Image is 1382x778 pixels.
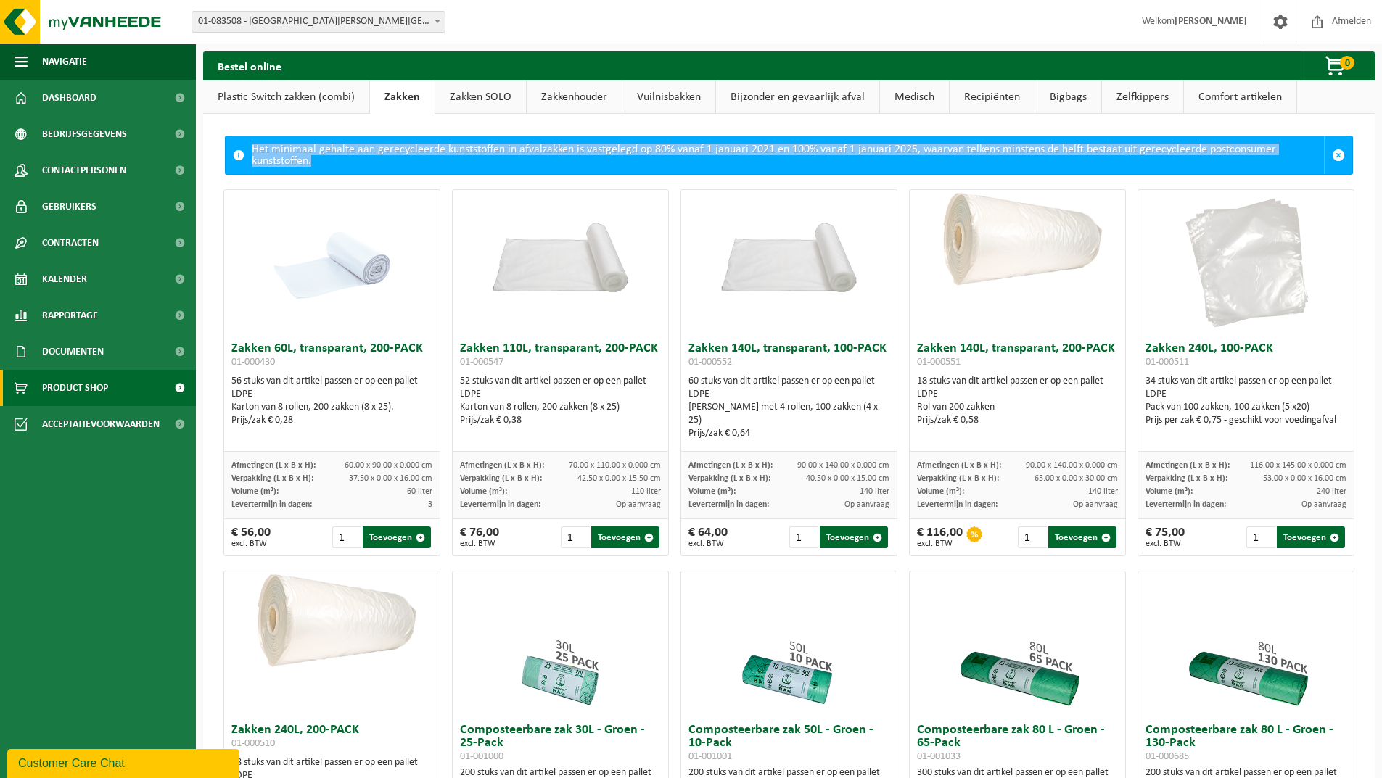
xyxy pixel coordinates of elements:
[42,334,104,370] span: Documenten
[917,751,961,762] span: 01-001033
[950,80,1035,114] a: Recipiënten
[1018,526,1048,548] input: 1
[488,571,633,716] img: 01-001000
[688,388,889,401] div: LDPE
[1146,342,1346,371] h3: Zakken 240L, 100-PACK
[688,724,889,763] h3: Composteerbare zak 50L - Groen - 10-Pack
[917,342,1118,371] h3: Zakken 140L, transparant, 200-PACK
[1146,474,1227,483] span: Verpakking (L x B x H):
[260,190,405,335] img: 01-000430
[527,80,622,114] a: Zakkenhouder
[42,116,127,152] span: Bedrijfsgegevens
[460,388,661,401] div: LDPE
[231,526,271,548] div: € 56,00
[460,751,503,762] span: 01-001000
[688,526,728,548] div: € 64,00
[917,461,1001,470] span: Afmetingen (L x B x H):
[460,375,661,427] div: 52 stuks van dit artikel passen er op een pallet
[252,136,1324,174] div: Het minimaal gehalte aan gerecycleerde kunststoffen in afvalzakken is vastgelegd op 80% vanaf 1 j...
[363,526,431,548] button: Toevoegen
[917,388,1118,401] div: LDPE
[192,11,445,33] span: 01-083508 - CLAYTON BELGIUM NV - BORNEM
[688,539,728,548] span: excl. BTW
[860,487,889,496] span: 140 liter
[460,461,544,470] span: Afmetingen (L x B x H):
[616,500,661,509] span: Op aanvraag
[203,51,296,80] h2: Bestel online
[453,190,668,298] img: 01-000547
[460,526,499,548] div: € 76,00
[42,80,96,116] span: Dashboard
[688,401,889,427] div: [PERSON_NAME] met 4 rollen, 100 zakken (4 x 25)
[797,461,889,470] span: 90.00 x 140.00 x 0.000 cm
[460,414,661,427] div: Prijs/zak € 0,38
[231,388,432,401] div: LDPE
[622,80,715,114] a: Vuilnisbakken
[1174,190,1319,335] img: 01-000511
[1146,414,1346,427] div: Prijs per zak € 0,75 - geschikt voor voedingafval
[561,526,591,548] input: 1
[1102,80,1183,114] a: Zelfkippers
[1301,51,1373,80] button: 0
[231,539,271,548] span: excl. BTW
[7,746,242,778] iframe: chat widget
[688,461,773,470] span: Afmetingen (L x B x H):
[716,80,879,114] a: Bijzonder en gevaarlijk afval
[1174,571,1319,716] img: 01-000685
[428,500,432,509] span: 3
[460,342,661,371] h3: Zakken 110L, transparant, 200-PACK
[631,487,661,496] span: 110 liter
[460,500,540,509] span: Levertermijn in dagen:
[231,474,313,483] span: Verpakking (L x B x H):
[1035,80,1101,114] a: Bigbags
[203,80,369,114] a: Plastic Switch zakken (combi)
[688,427,889,440] div: Prijs/zak € 0,64
[577,474,661,483] span: 42.50 x 0.00 x 15.50 cm
[1184,80,1296,114] a: Comfort artikelen
[192,12,445,32] span: 01-083508 - CLAYTON BELGIUM NV - BORNEM
[231,414,432,427] div: Prijs/zak € 0,28
[231,357,275,368] span: 01-000430
[1263,474,1346,483] span: 53.00 x 0.00 x 16.00 cm
[917,724,1118,763] h3: Composteerbare zak 80 L - Groen - 65-Pack
[42,370,108,406] span: Product Shop
[1026,461,1118,470] span: 90.00 x 140.00 x 0.000 cm
[688,474,770,483] span: Verpakking (L x B x H):
[688,751,732,762] span: 01-001001
[460,487,507,496] span: Volume (m³):
[224,571,440,679] img: 01-000510
[1246,526,1276,548] input: 1
[407,487,432,496] span: 60 liter
[1250,461,1346,470] span: 116.00 x 145.00 x 0.000 cm
[1146,539,1185,548] span: excl. BTW
[231,342,432,371] h3: Zakken 60L, transparant, 200-PACK
[1146,461,1230,470] span: Afmetingen (L x B x H):
[1035,474,1118,483] span: 65.00 x 0.00 x 30.00 cm
[820,526,888,548] button: Toevoegen
[688,500,769,509] span: Levertermijn in dagen:
[844,500,889,509] span: Op aanvraag
[789,526,819,548] input: 1
[917,539,963,548] span: excl. BTW
[42,189,96,225] span: Gebruikers
[345,461,432,470] span: 60.00 x 90.00 x 0.000 cm
[1146,401,1346,414] div: Pack van 100 zakken, 100 zakken (5 x20)
[1048,526,1116,548] button: Toevoegen
[1146,487,1193,496] span: Volume (m³):
[917,487,964,496] span: Volume (m³):
[231,500,312,509] span: Levertermijn in dagen:
[1146,724,1346,763] h3: Composteerbare zak 80 L - Groen - 130-Pack
[917,474,999,483] span: Verpakking (L x B x H):
[231,738,275,749] span: 01-000510
[1146,357,1189,368] span: 01-000511
[42,152,126,189] span: Contactpersonen
[688,357,732,368] span: 01-000552
[1340,56,1354,70] span: 0
[460,539,499,548] span: excl. BTW
[1175,16,1247,27] strong: [PERSON_NAME]
[1301,500,1346,509] span: Op aanvraag
[917,526,963,548] div: € 116,00
[231,487,279,496] span: Volume (m³):
[806,474,889,483] span: 40.50 x 0.00 x 15.00 cm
